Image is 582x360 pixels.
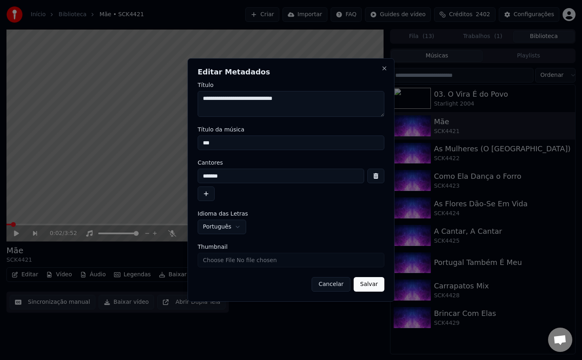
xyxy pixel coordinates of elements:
[198,244,228,250] span: Thumbnail
[198,68,384,76] h2: Editar Metadados
[198,160,384,165] label: Cantores
[354,277,384,292] button: Salvar
[198,127,384,132] label: Título da música
[198,82,384,88] label: Título
[198,211,248,216] span: Idioma das Letras
[312,277,350,292] button: Cancelar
